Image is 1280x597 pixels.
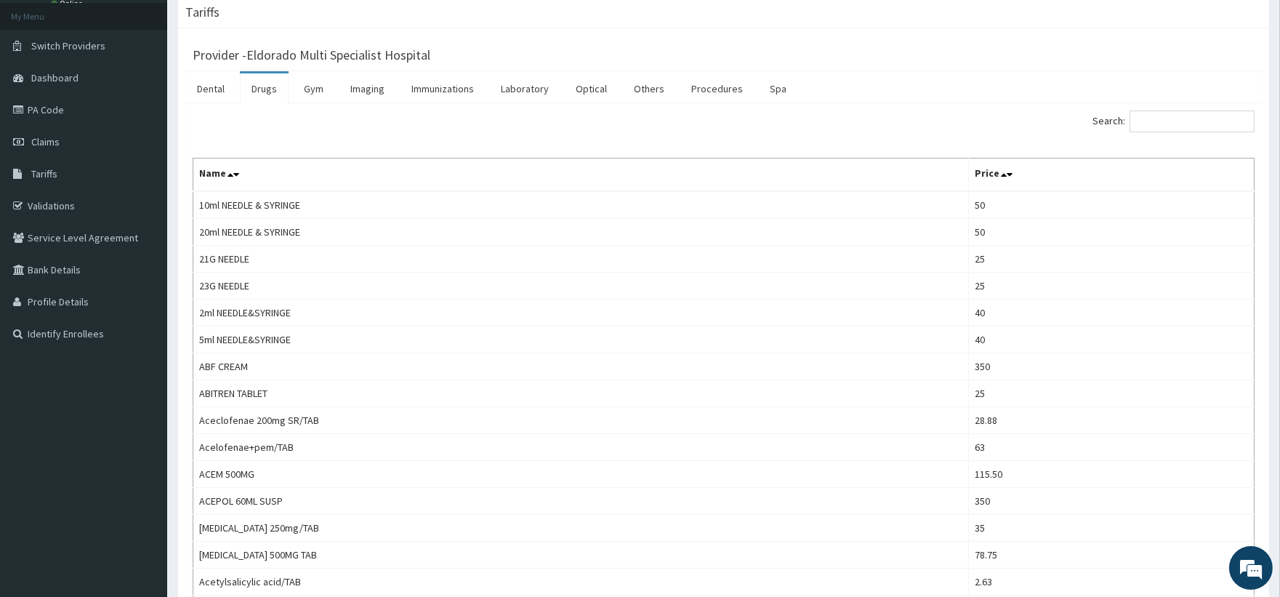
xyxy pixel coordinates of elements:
[969,326,1255,353] td: 40
[969,159,1255,192] th: Price
[400,73,486,104] a: Immunizations
[31,39,105,52] span: Switch Providers
[489,73,560,104] a: Laboratory
[193,407,969,434] td: Aceclofenae 200mg SR/TAB
[193,461,969,488] td: ACEM 500MG
[193,326,969,353] td: 5ml NEEDLE&SYRINGE
[193,488,969,515] td: ACEPOL 60ML SUSP
[193,353,969,380] td: ABF CREAM
[193,273,969,300] td: 23G NEEDLE
[185,73,236,104] a: Dental
[969,353,1255,380] td: 350
[193,569,969,596] td: Acetylsalicylic acid/TAB
[969,434,1255,461] td: 63
[1092,111,1255,132] label: Search:
[27,73,59,109] img: d_794563401_company_1708531726252_794563401
[339,73,396,104] a: Imaging
[969,569,1255,596] td: 2.63
[969,246,1255,273] td: 25
[193,219,969,246] td: 20ml NEEDLE & SYRINGE
[969,461,1255,488] td: 115.50
[240,73,289,104] a: Drugs
[193,434,969,461] td: Acelofenae+pem/TAB
[292,73,335,104] a: Gym
[969,488,1255,515] td: 350
[622,73,676,104] a: Others
[969,515,1255,542] td: 35
[238,7,273,42] div: Minimize live chat window
[680,73,754,104] a: Procedures
[185,6,220,19] h3: Tariffs
[193,159,969,192] th: Name
[31,167,57,180] span: Tariffs
[564,73,619,104] a: Optical
[969,407,1255,434] td: 28.88
[31,71,79,84] span: Dashboard
[969,542,1255,569] td: 78.75
[969,380,1255,407] td: 25
[969,273,1255,300] td: 25
[193,300,969,326] td: 2ml NEEDLE&SYRINGE
[193,542,969,569] td: [MEDICAL_DATA] 500MG TAB
[193,246,969,273] td: 21G NEEDLE
[758,73,798,104] a: Spa
[193,49,430,62] h3: Provider - Eldorado Multi Specialist Hospital
[969,300,1255,326] td: 40
[76,81,244,100] div: Chat with us now
[1130,111,1255,132] input: Search:
[193,515,969,542] td: [MEDICAL_DATA] 250mg/TAB
[193,380,969,407] td: ABITREN TABLET
[7,397,277,448] textarea: Type your message and hit 'Enter'
[84,183,201,330] span: We're online!
[193,191,969,219] td: 10ml NEEDLE & SYRINGE
[969,191,1255,219] td: 50
[31,135,60,148] span: Claims
[969,219,1255,246] td: 50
